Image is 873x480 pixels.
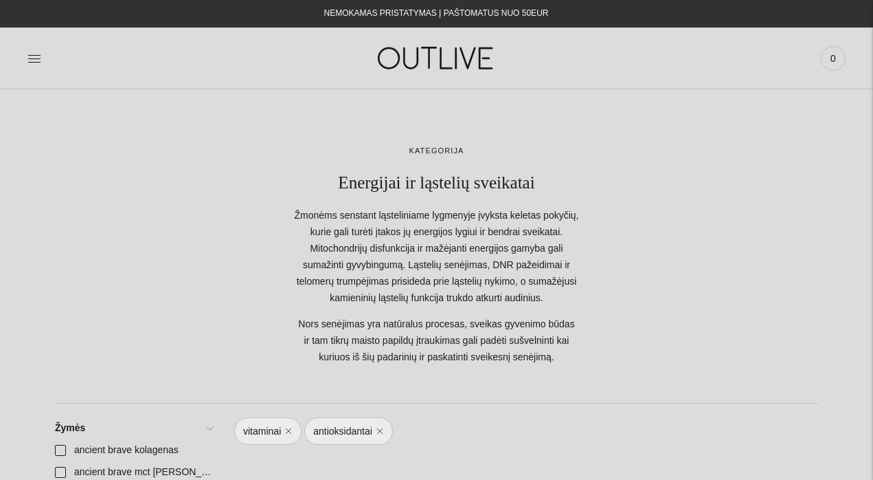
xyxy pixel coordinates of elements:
[47,439,220,461] a: ancient brave kolagenas
[824,49,843,68] span: 0
[304,417,393,445] a: antioksidantai
[47,417,220,439] a: Žymės
[234,417,302,445] a: vitaminai
[324,6,549,22] div: NEMOKAMAS PRISTATYMAS Į PAŠTOMATUS NUO 50EUR
[351,34,523,82] img: OUTLIVE
[821,43,846,74] a: 0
